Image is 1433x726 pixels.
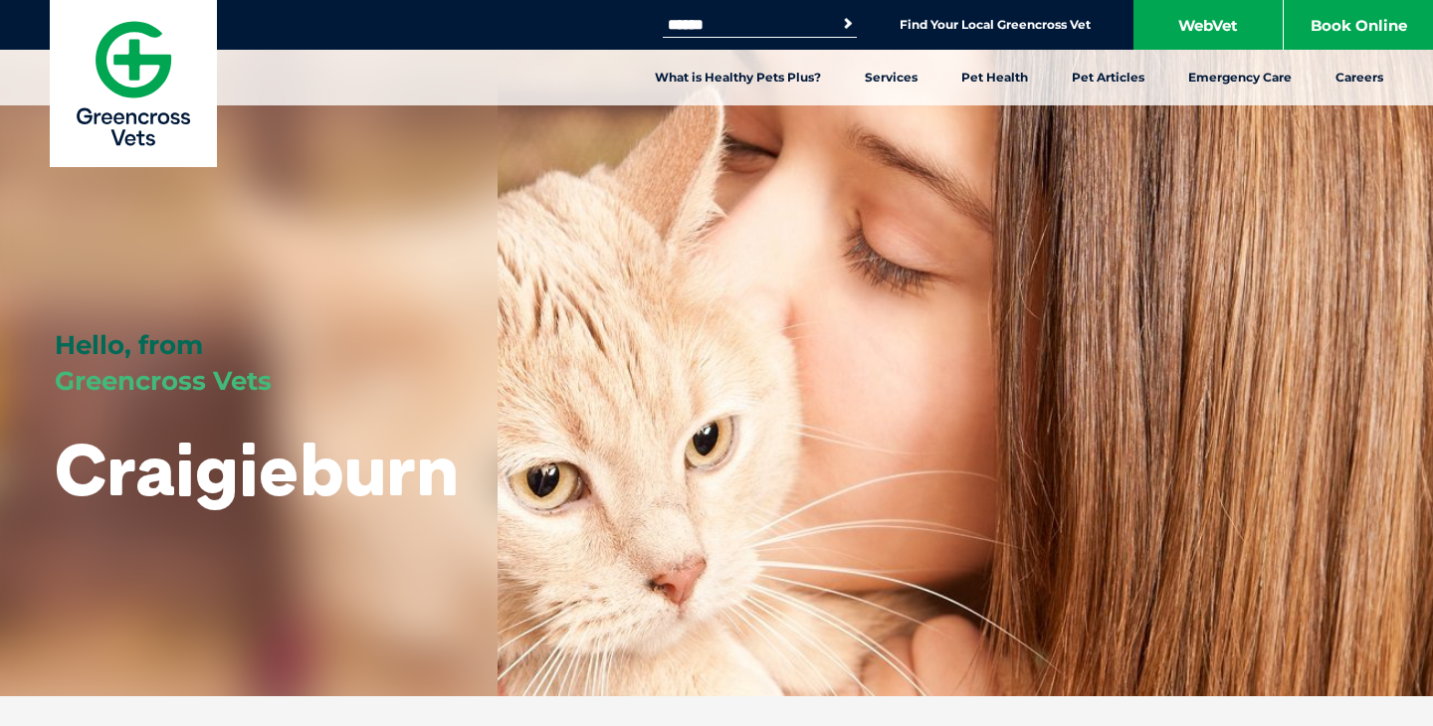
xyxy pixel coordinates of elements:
a: Pet Health [939,50,1050,105]
a: What is Healthy Pets Plus? [633,50,843,105]
span: Greencross Vets [55,365,272,397]
a: Careers [1314,50,1405,105]
span: Hello, from [55,329,203,361]
a: Services [843,50,939,105]
h1: Craigieburn [55,430,459,508]
button: Search [838,14,858,34]
a: Find Your Local Greencross Vet [900,17,1091,33]
a: Pet Articles [1050,50,1166,105]
a: Emergency Care [1166,50,1314,105]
